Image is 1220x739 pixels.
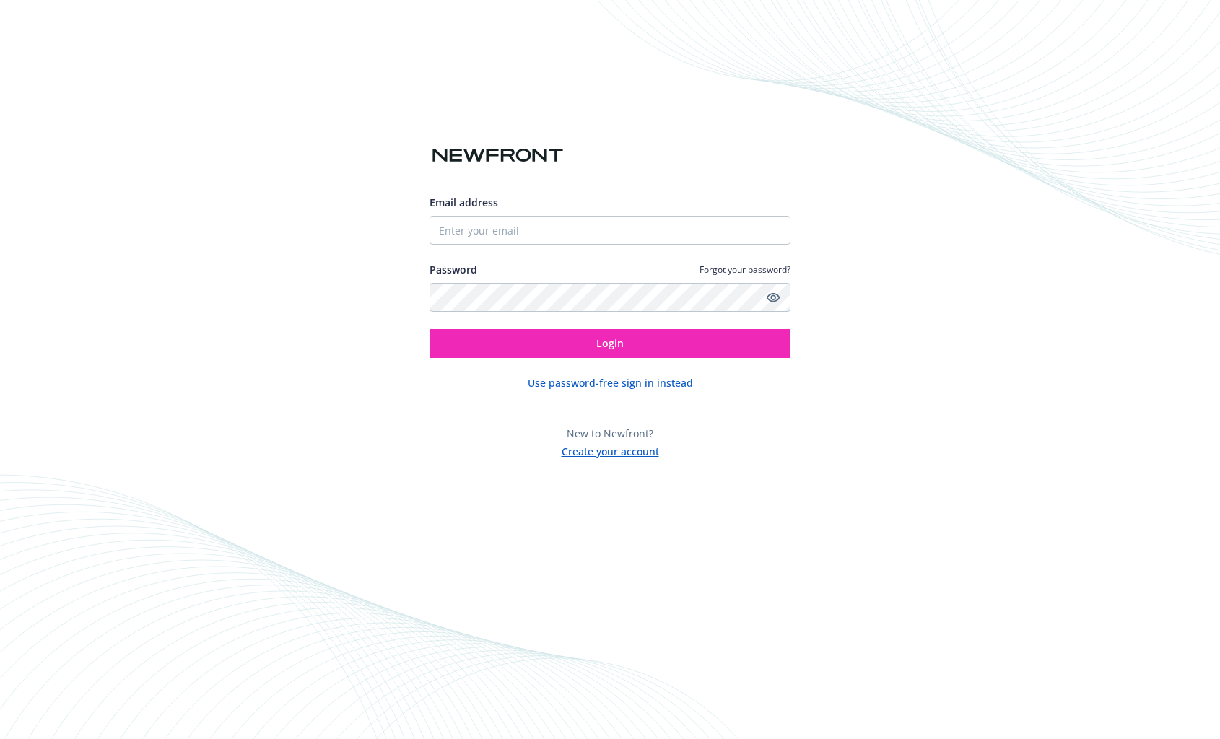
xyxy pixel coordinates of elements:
[700,263,790,276] a: Forgot your password?
[430,216,790,245] input: Enter your email
[596,336,624,350] span: Login
[430,283,790,312] input: Enter your password
[430,262,477,277] label: Password
[764,289,782,306] a: Show password
[567,427,653,440] span: New to Newfront?
[430,196,498,209] span: Email address
[430,329,790,358] button: Login
[430,143,566,168] img: Newfront logo
[528,375,693,390] button: Use password-free sign in instead
[562,441,659,459] button: Create your account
